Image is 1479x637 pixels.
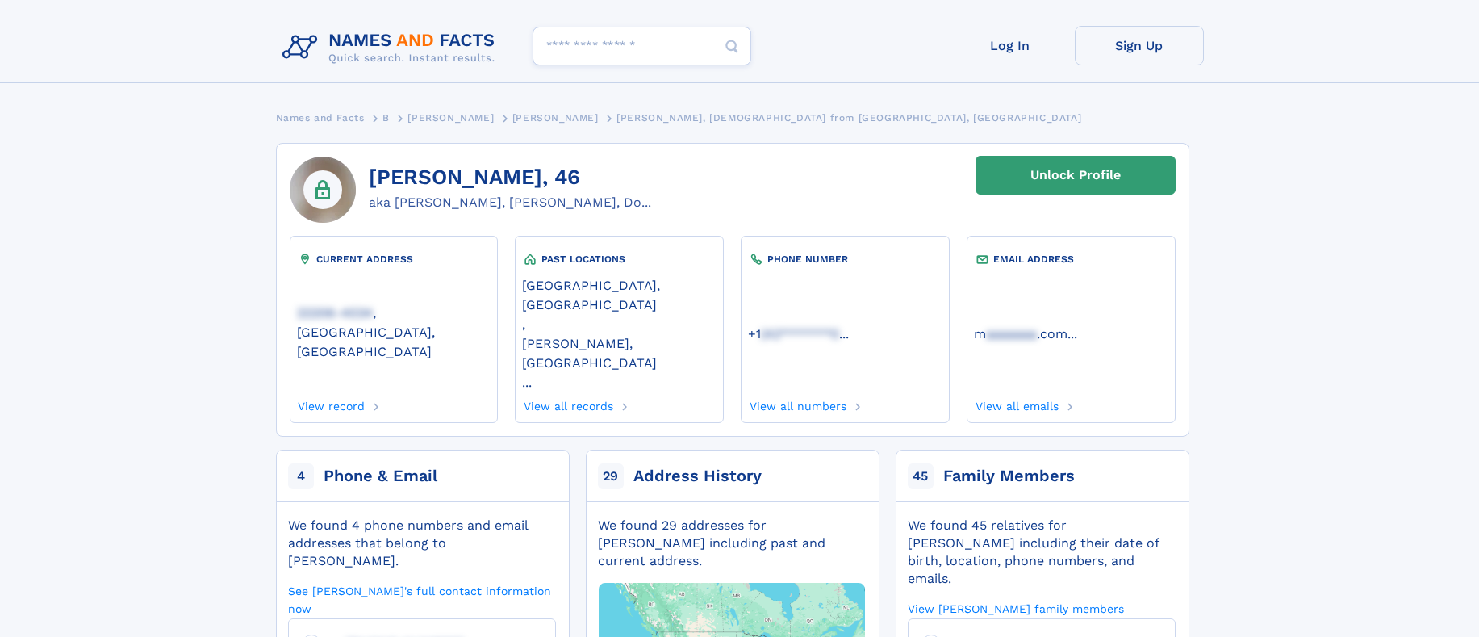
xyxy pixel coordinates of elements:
[616,112,1081,124] span: [PERSON_NAME], [DEMOGRAPHIC_DATA] from [GEOGRAPHIC_DATA], [GEOGRAPHIC_DATA]
[522,276,716,312] a: [GEOGRAPHIC_DATA], [GEOGRAPHIC_DATA]
[908,517,1176,588] div: We found 45 relatives for [PERSON_NAME] including their date of birth, location, phone numbers, a...
[943,465,1075,488] div: Family Members
[407,112,494,124] span: [PERSON_NAME]
[382,112,390,124] span: B
[974,326,1168,342] a: ...
[369,193,651,212] div: aka [PERSON_NAME], [PERSON_NAME], Do...
[369,166,651,190] h1: [PERSON_NAME], 46
[533,27,751,65] input: search input
[522,251,716,267] div: PAST LOCATIONS
[712,27,751,66] button: Search Button
[986,326,1037,342] span: aaaaaaa
[1075,26,1204,65] a: Sign Up
[512,107,599,128] a: [PERSON_NAME]
[974,325,1067,342] a: maaaaaaa.com
[974,395,1059,413] a: View all emails
[633,465,762,488] div: Address History
[276,107,365,128] a: Names and Facts
[512,112,599,124] span: [PERSON_NAME]
[748,326,942,342] a: ...
[382,107,390,128] a: B
[522,375,716,390] a: ...
[748,395,846,413] a: View all numbers
[288,517,556,570] div: We found 4 phone numbers and email addresses that belong to [PERSON_NAME].
[288,463,314,489] span: 4
[908,601,1124,616] a: View [PERSON_NAME] family members
[976,156,1176,195] a: Unlock Profile
[974,251,1168,267] div: EMAIL ADDRESS
[748,251,942,267] div: PHONE NUMBER
[288,583,556,616] a: See [PERSON_NAME]'s full contact information now
[324,465,437,488] div: Phone & Email
[598,463,624,489] span: 29
[297,304,491,359] a: 22206-4034, [GEOGRAPHIC_DATA], [GEOGRAPHIC_DATA]
[297,251,491,267] div: CURRENT ADDRESS
[1030,157,1121,194] div: Unlock Profile
[522,334,716,371] a: [PERSON_NAME], [GEOGRAPHIC_DATA]
[297,395,366,413] a: View record
[407,107,494,128] a: [PERSON_NAME]
[908,463,934,489] span: 45
[598,517,866,570] div: We found 29 addresses for [PERSON_NAME] including past and current address.
[276,26,508,69] img: Logo Names and Facts
[297,305,373,321] span: 22206-4034
[946,26,1075,65] a: Log In
[522,267,716,395] div: ,
[522,395,613,413] a: View all records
